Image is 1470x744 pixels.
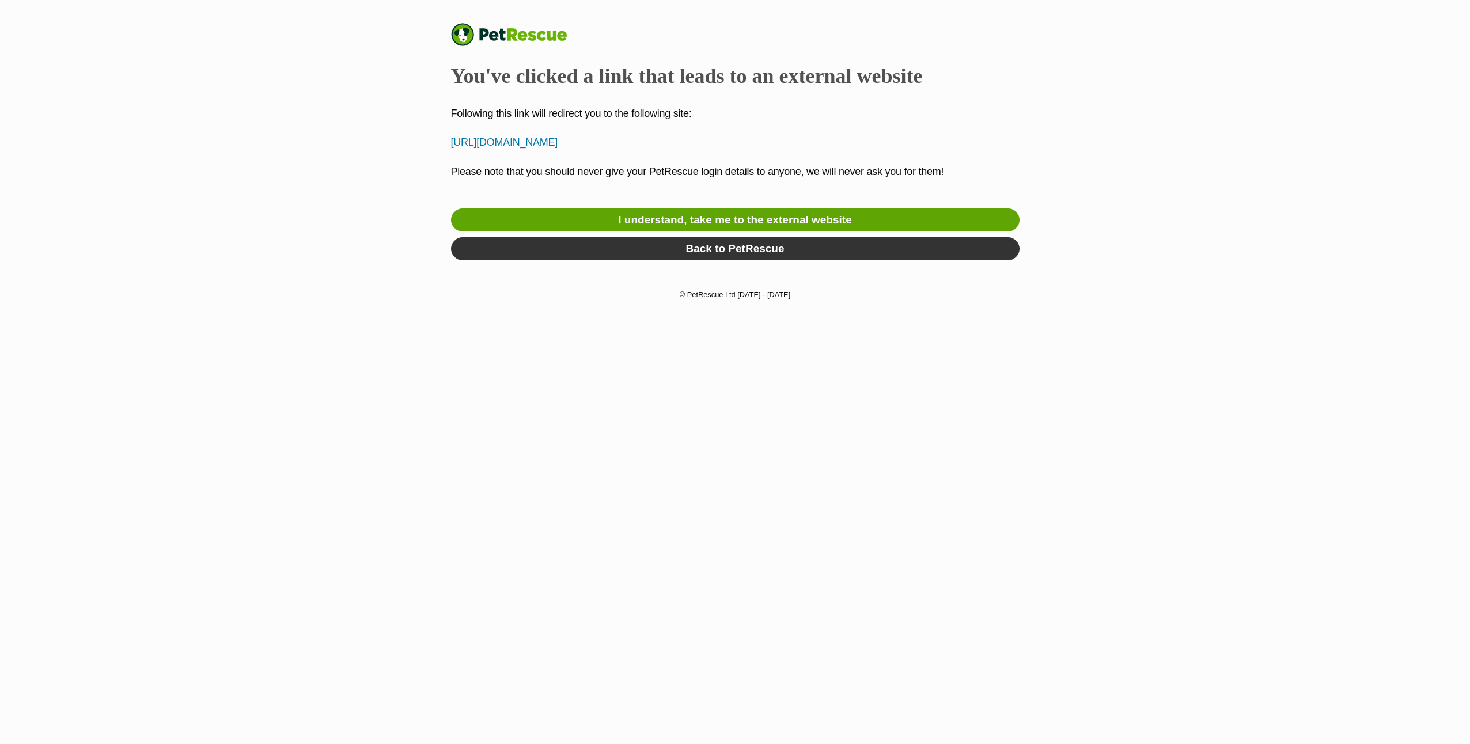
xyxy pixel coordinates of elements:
a: I understand, take me to the external website [451,208,1020,231]
p: Following this link will redirect you to the following site: [451,106,1020,122]
a: PetRescue [451,23,579,46]
p: Please note that you should never give your PetRescue login details to anyone, we will never ask ... [451,164,1020,195]
a: Back to PetRescue [451,237,1020,260]
h2: You've clicked a link that leads to an external website [451,63,1020,89]
p: [URL][DOMAIN_NAME] [451,135,1020,150]
small: © PetRescue Ltd [DATE] - [DATE] [680,290,790,299]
